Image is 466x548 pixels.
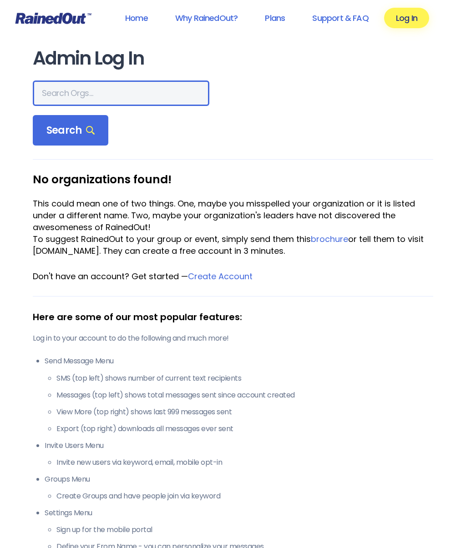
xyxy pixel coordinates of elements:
p: Log in to your account to do the following and much more! [33,333,433,344]
div: To suggest RainedOut to your group or event, simply send them this or tell them to visit [DOMAIN_... [33,233,433,257]
a: Plans [253,8,297,28]
a: Why RainedOut? [163,8,250,28]
li: Invite new users via keyword, email, mobile opt-in [56,457,433,468]
a: Create Account [188,271,253,282]
li: Messages (top left) shows total messages sent since account created [56,390,433,401]
li: Sign up for the mobile portal [56,524,433,535]
a: brochure [311,233,348,245]
li: Groups Menu [45,474,433,502]
li: Export (top right) downloads all messages ever sent [56,423,433,434]
a: Log In [384,8,429,28]
li: Send Message Menu [45,356,433,434]
a: Support & FAQ [300,8,380,28]
div: This could mean one of two things. One, maybe you misspelled your organization or it is listed un... [33,198,433,233]
input: Search Orgs… [33,80,209,106]
div: Search [33,115,108,146]
span: Search [46,124,95,137]
a: Home [113,8,160,28]
li: View More (top right) shows last 999 messages sent [56,407,433,417]
h3: No organizations found! [33,173,433,186]
li: Create Groups and have people join via keyword [56,491,433,502]
h1: Admin Log In [33,48,433,69]
li: Invite Users Menu [45,440,433,468]
li: SMS (top left) shows number of current text recipients [56,373,433,384]
div: Here are some of our most popular features: [33,310,433,324]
